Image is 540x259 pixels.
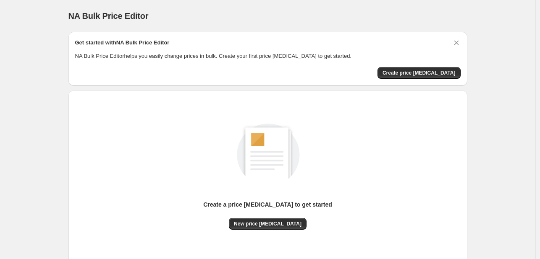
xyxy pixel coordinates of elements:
[203,200,332,209] p: Create a price [MEDICAL_DATA] to get started
[68,11,149,21] span: NA Bulk Price Editor
[229,218,307,230] button: New price [MEDICAL_DATA]
[75,39,170,47] h2: Get started with NA Bulk Price Editor
[383,70,456,76] span: Create price [MEDICAL_DATA]
[234,220,301,227] span: New price [MEDICAL_DATA]
[377,67,461,79] button: Create price change job
[452,39,461,47] button: Dismiss card
[75,52,461,60] p: NA Bulk Price Editor helps you easily change prices in bulk. Create your first price [MEDICAL_DAT...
